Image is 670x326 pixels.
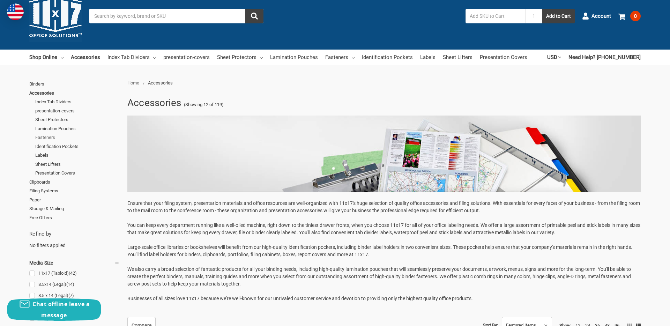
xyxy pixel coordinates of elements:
input: Search by keyword, brand or SKU [89,9,263,23]
a: Sheet Protectors [35,115,120,124]
div: No filters applied [29,230,120,249]
a: Binders [29,80,120,89]
img: 11x17-lp-accessories.jpg [127,116,641,192]
a: Lamination Pouches [35,124,120,133]
a: Storage & Mailing [29,204,120,213]
a: Sheet Protectors [217,50,263,65]
a: Labels [420,50,435,65]
a: 8.5 x 14 (Legal) [29,291,120,301]
a: Filing Systems [29,186,120,195]
a: USD [547,50,561,65]
a: presentation-covers [35,106,120,116]
span: Accessories [148,80,173,86]
a: 11x17 (Tabloid) [29,269,120,278]
a: Presentation Covers [35,169,120,178]
a: Index Tab Dividers [35,97,120,106]
a: Identification Pockets [35,142,120,151]
a: Index Tab Dividers [107,50,156,65]
a: Home [127,80,139,86]
a: Labels [35,151,120,160]
a: 8.5x14 (Legal) [29,280,120,289]
a: Account [582,7,611,25]
img: duty and tax information for United States [7,3,24,20]
span: (Showing 12 of 119) [184,101,224,108]
p: Ensure that your filing system, presentation materials and office resources are well-organized wi... [127,200,641,302]
button: Chat offline leave a message [7,298,101,321]
a: Fasteners [325,50,355,65]
a: Sheet Lifters [35,160,120,169]
h5: Media Size [29,259,120,267]
a: Accessories [29,89,120,98]
a: Free Offers [29,213,120,222]
span: (7) [68,293,74,298]
a: Shop Online [29,50,64,65]
span: Account [591,12,611,20]
a: Clipboards [29,178,120,187]
h5: Refine by [29,230,120,238]
a: Accessories [71,50,100,65]
button: Add to Cart [542,9,575,23]
a: Presentation Covers [480,50,527,65]
span: Chat offline leave a message [32,300,90,319]
a: Lamination Pouches [270,50,318,65]
h1: Accessories [127,94,181,112]
a: 0 [618,7,641,25]
span: (42) [69,271,77,276]
a: Fasteners [35,133,120,142]
a: Paper [29,195,120,205]
span: (14) [66,282,74,287]
a: Sheet Lifters [443,50,472,65]
a: Need Help? [PHONE_NUMBER] [568,50,641,65]
a: Identification Pockets [362,50,413,65]
input: Add SKU to Cart [466,9,526,23]
span: 0 [630,11,641,21]
a: presentation-covers [163,50,210,65]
